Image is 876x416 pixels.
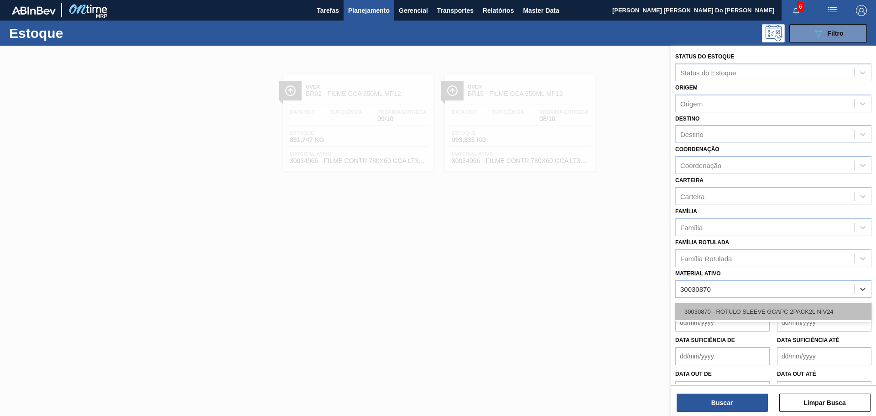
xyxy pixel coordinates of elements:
[317,5,339,16] span: Tarefas
[782,4,811,17] button: Notificações
[680,254,732,262] div: Família Rotulada
[675,146,720,153] label: Coordenação
[675,303,871,320] div: 30030870 - ROTULO SLEEVE GCAPC 2PACK2L NIV24
[762,24,785,42] div: Pogramando: nenhum usuário selecionado
[680,68,736,76] div: Status do Estoque
[777,381,871,399] input: dd/mm/yyyy
[675,53,734,60] label: Status do Estoque
[675,177,704,184] label: Carteira
[856,5,867,16] img: Logout
[777,371,816,377] label: Data out até
[675,116,699,122] label: Destino
[827,5,838,16] img: userActions
[828,30,844,37] span: Filtro
[680,131,704,138] div: Destino
[789,24,867,42] button: Filtro
[777,347,871,365] input: dd/mm/yyyy
[348,5,390,16] span: Planejamento
[675,337,735,343] label: Data suficiência de
[12,6,56,15] img: TNhmsLtSVTkK8tSr43FrP2fwEKptu5GPRR3wAAAABJRU5ErkJggg==
[675,84,698,91] label: Origem
[675,313,770,332] input: dd/mm/yyyy
[675,371,712,377] label: Data out de
[680,100,703,107] div: Origem
[680,162,721,169] div: Coordenação
[680,192,704,200] div: Carteira
[675,239,729,246] label: Família Rotulada
[675,381,770,399] input: dd/mm/yyyy
[797,2,804,12] span: 6
[680,223,703,231] div: Família
[437,5,474,16] span: Transportes
[399,5,428,16] span: Gerencial
[675,208,697,215] label: Família
[9,28,146,38] h1: Estoque
[523,5,559,16] span: Master Data
[483,5,514,16] span: Relatórios
[777,337,839,343] label: Data suficiência até
[777,313,871,332] input: dd/mm/yyyy
[675,347,770,365] input: dd/mm/yyyy
[675,270,721,277] label: Material ativo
